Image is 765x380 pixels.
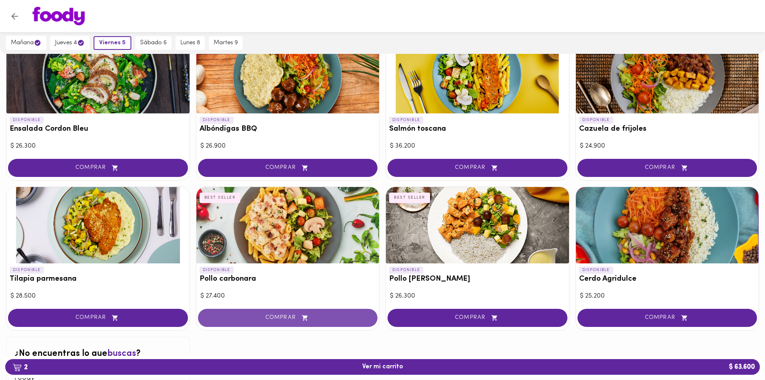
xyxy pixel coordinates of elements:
[175,36,205,50] button: lunes 8
[135,36,171,50] button: sábado 6
[10,275,186,283] h3: Tilapia parmesana
[180,39,200,47] span: lunes 8
[386,187,569,263] div: Pollo Tikka Massala
[10,292,186,301] div: $ 28.500
[5,6,24,26] button: Volver
[389,275,566,283] h3: Pollo [PERSON_NAME]
[208,164,368,171] span: COMPRAR
[6,36,46,50] button: mañana
[5,359,760,375] button: 2Ver mi carrito$ 63.600
[200,292,375,301] div: $ 27.400
[10,267,44,274] p: DISPONIBLE
[398,164,557,171] span: COMPRAR
[388,159,567,177] button: COMPRAR
[577,159,757,177] button: COMPRAR
[8,159,188,177] button: COMPRAR
[580,142,755,151] div: $ 24.900
[200,142,375,151] div: $ 26.900
[208,314,368,321] span: COMPRAR
[200,125,376,134] h3: Albóndigas BBQ
[12,364,22,372] img: cart.png
[10,117,44,124] p: DISPONIBLE
[200,193,241,203] div: BEST SELLER
[209,36,243,50] button: martes 9
[390,292,565,301] div: $ 26.300
[198,309,378,327] button: COMPRAR
[579,125,756,134] h3: Cazuela de frijoles
[198,159,378,177] button: COMPRAR
[200,117,234,124] p: DISPONIBLE
[8,362,33,372] b: 2
[214,39,238,47] span: martes 9
[362,363,403,371] span: Ver mi carrito
[579,275,756,283] h3: Cerdo Agridulce
[107,349,136,358] span: buscas
[389,125,566,134] h3: Salmón toscana
[386,37,569,113] div: Salmón toscana
[196,37,379,113] div: Albóndigas BBQ
[389,193,430,203] div: BEST SELLER
[50,36,90,50] button: jueves 4
[33,7,85,25] img: logo.png
[6,37,190,113] div: Ensalada Cordon Bleu
[576,187,759,263] div: Cerdo Agridulce
[196,187,379,263] div: Pollo carbonara
[18,314,178,321] span: COMPRAR
[390,142,565,151] div: $ 36.200
[8,309,188,327] button: COMPRAR
[588,164,747,171] span: COMPRAR
[576,37,759,113] div: Cazuela de frijoles
[55,39,85,47] span: jueves 4
[140,39,167,47] span: sábado 6
[398,314,557,321] span: COMPRAR
[580,292,755,301] div: $ 25.200
[577,309,757,327] button: COMPRAR
[200,267,234,274] p: DISPONIBLE
[6,187,190,263] div: Tilapia parmesana
[99,39,126,47] span: viernes 5
[200,275,376,283] h3: Pollo carbonara
[389,117,423,124] p: DISPONIBLE
[579,117,613,124] p: DISPONIBLE
[718,333,757,372] iframe: Messagebird Livechat Widget
[588,314,747,321] span: COMPRAR
[10,125,186,134] h3: Ensalada Cordon Bleu
[14,349,182,359] h2: ¿No encuentras lo que ?
[10,142,186,151] div: $ 26.300
[579,267,613,274] p: DISPONIBLE
[18,164,178,171] span: COMPRAR
[11,39,41,47] span: mañana
[388,309,567,327] button: COMPRAR
[389,267,423,274] p: DISPONIBLE
[94,36,131,50] button: viernes 5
